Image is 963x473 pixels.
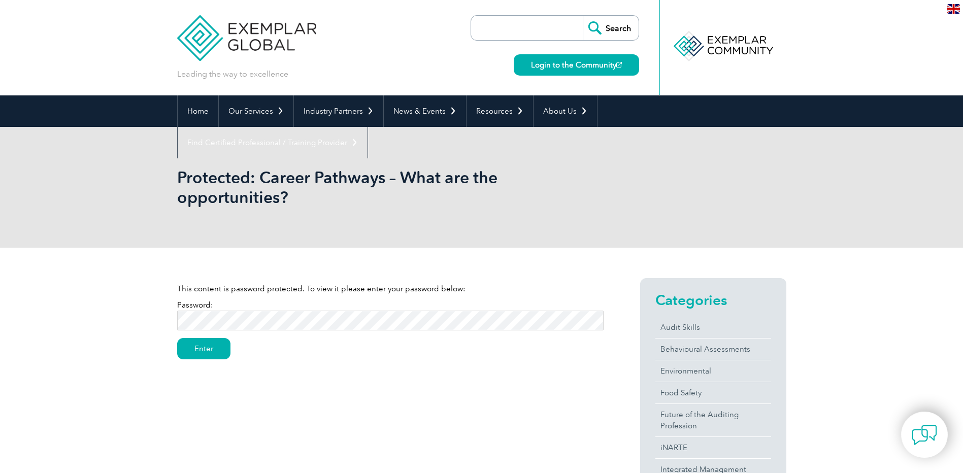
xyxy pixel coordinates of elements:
[655,437,771,458] a: iNARTE
[514,54,639,76] a: Login to the Community
[467,95,533,127] a: Resources
[384,95,466,127] a: News & Events
[947,4,960,14] img: en
[177,167,567,207] h1: Protected: Career Pathways – What are the opportunities?
[655,317,771,338] a: Audit Skills
[178,127,368,158] a: Find Certified Professional / Training Provider
[655,404,771,436] a: Future of the Auditing Profession
[177,311,604,330] input: Password:
[177,338,230,359] input: Enter
[655,382,771,403] a: Food Safety
[178,95,218,127] a: Home
[177,69,288,80] p: Leading the way to excellence
[219,95,293,127] a: Our Services
[655,360,771,382] a: Environmental
[583,16,639,40] input: Search
[912,422,937,448] img: contact-chat.png
[534,95,597,127] a: About Us
[177,300,604,325] label: Password:
[655,292,771,308] h2: Categories
[655,339,771,360] a: Behavioural Assessments
[294,95,383,127] a: Industry Partners
[177,283,604,294] p: This content is password protected. To view it please enter your password below:
[616,62,622,67] img: open_square.png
